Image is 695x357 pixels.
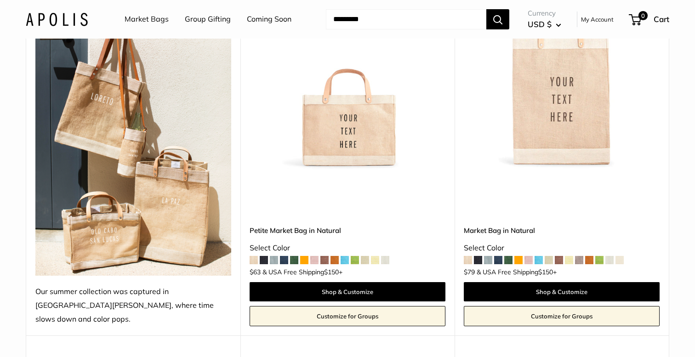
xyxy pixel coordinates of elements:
[125,12,169,26] a: Market Bags
[528,7,561,20] span: Currency
[247,12,291,26] a: Coming Soon
[486,9,509,29] button: Search
[581,14,614,25] a: My Account
[528,19,552,29] span: USD $
[250,306,445,326] a: Customize for Groups
[250,268,261,276] span: $63
[464,282,660,301] a: Shop & Customize
[654,14,669,24] span: Cart
[638,11,648,20] span: 0
[35,285,231,326] div: Our summer collection was captured in [GEOGRAPHIC_DATA][PERSON_NAME], where time slows down and c...
[26,12,88,26] img: Apolis
[185,12,231,26] a: Group Gifting
[324,268,339,276] span: $150
[250,225,445,236] a: Petite Market Bag in Natural
[477,269,557,275] span: & USA Free Shipping +
[262,269,342,275] span: & USA Free Shipping +
[630,12,669,27] a: 0 Cart
[538,268,553,276] span: $150
[528,17,561,32] button: USD $
[464,306,660,326] a: Customize for Groups
[250,282,445,301] a: Shop & Customize
[464,225,660,236] a: Market Bag in Natural
[464,241,660,255] div: Select Color
[250,241,445,255] div: Select Color
[326,9,486,29] input: Search...
[464,268,475,276] span: $79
